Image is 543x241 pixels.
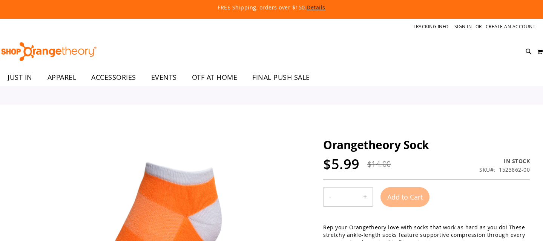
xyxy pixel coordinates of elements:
span: OTF AT HOME [192,69,238,86]
span: Orangetheory Sock [323,137,429,153]
p: FREE Shipping, orders over $150. [45,4,498,11]
strong: SKU [479,166,495,173]
input: Product quantity [337,188,357,206]
a: OTF AT HOME [184,69,245,86]
span: $14.00 [367,159,391,169]
div: Availability [479,157,530,165]
button: Decrease product quantity [324,188,337,206]
a: ACCESSORIES [84,69,144,86]
a: APPAREL [40,69,84,86]
a: Tracking Info [413,23,449,30]
a: FINAL PUSH SALE [245,69,318,86]
span: FINAL PUSH SALE [252,69,310,86]
a: EVENTS [144,69,184,86]
span: ACCESSORIES [91,69,136,86]
div: 1523862-00 [499,166,530,174]
span: EVENTS [151,69,177,86]
a: Details [307,4,325,11]
span: $5.99 [323,155,360,173]
a: Sign In [454,23,472,30]
span: In stock [504,157,530,165]
button: Increase product quantity [357,188,373,206]
span: JUST IN [8,69,32,86]
span: APPAREL [48,69,77,86]
a: Create an Account [486,23,536,30]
